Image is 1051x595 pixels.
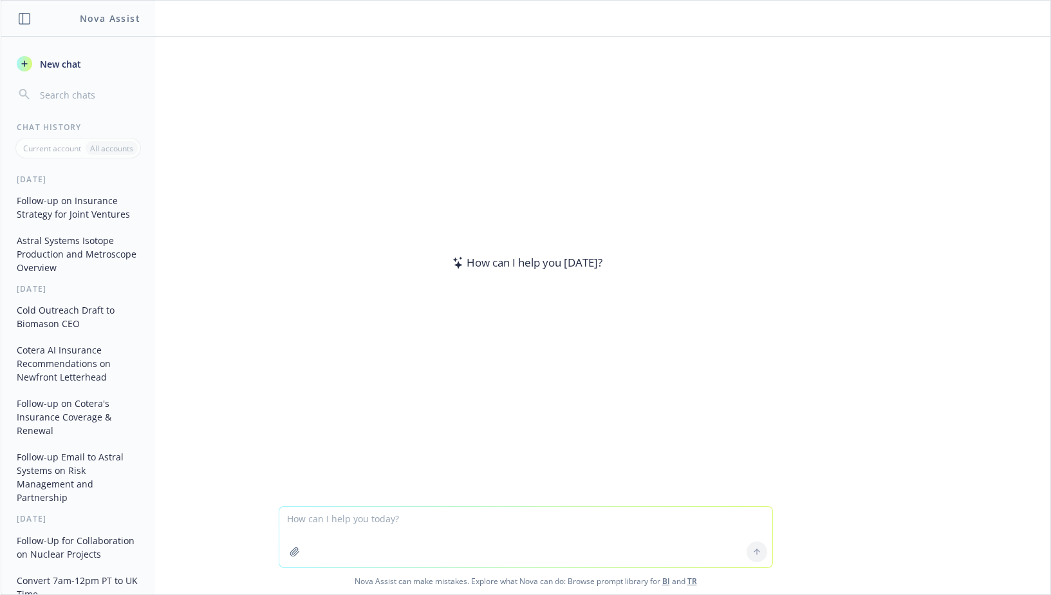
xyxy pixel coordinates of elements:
span: Nova Assist can make mistakes. Explore what Nova can do: Browse prompt library for and [6,568,1045,594]
input: Search chats [37,86,140,104]
button: Astral Systems Isotope Production and Metroscope Overview [12,230,145,278]
div: [DATE] [1,174,155,185]
button: Follow-up on Insurance Strategy for Joint Ventures [12,190,145,225]
button: Cotera AI Insurance Recommendations on Newfront Letterhead [12,339,145,388]
a: TR [687,576,697,587]
span: New chat [37,57,81,71]
h1: Nova Assist [80,12,140,25]
p: Current account [23,143,81,154]
button: Follow-up on Cotera's Insurance Coverage & Renewal [12,393,145,441]
button: Cold Outreach Draft to Biomason CEO [12,299,145,334]
div: Chat History [1,122,155,133]
div: [DATE] [1,283,155,294]
div: [DATE] [1,513,155,524]
button: Follow-up Email to Astral Systems on Risk Management and Partnership [12,446,145,508]
div: How can I help you [DATE]? [449,254,602,271]
button: Follow-Up for Collaboration on Nuclear Projects [12,530,145,565]
a: BI [662,576,670,587]
p: All accounts [90,143,133,154]
button: New chat [12,52,145,75]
